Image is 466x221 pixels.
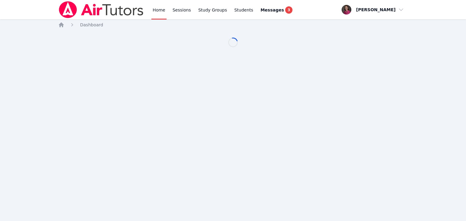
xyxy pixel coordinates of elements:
[261,7,284,13] span: Messages
[80,22,103,28] a: Dashboard
[285,6,292,14] span: 3
[58,22,408,28] nav: Breadcrumb
[58,1,144,18] img: Air Tutors
[80,22,103,27] span: Dashboard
